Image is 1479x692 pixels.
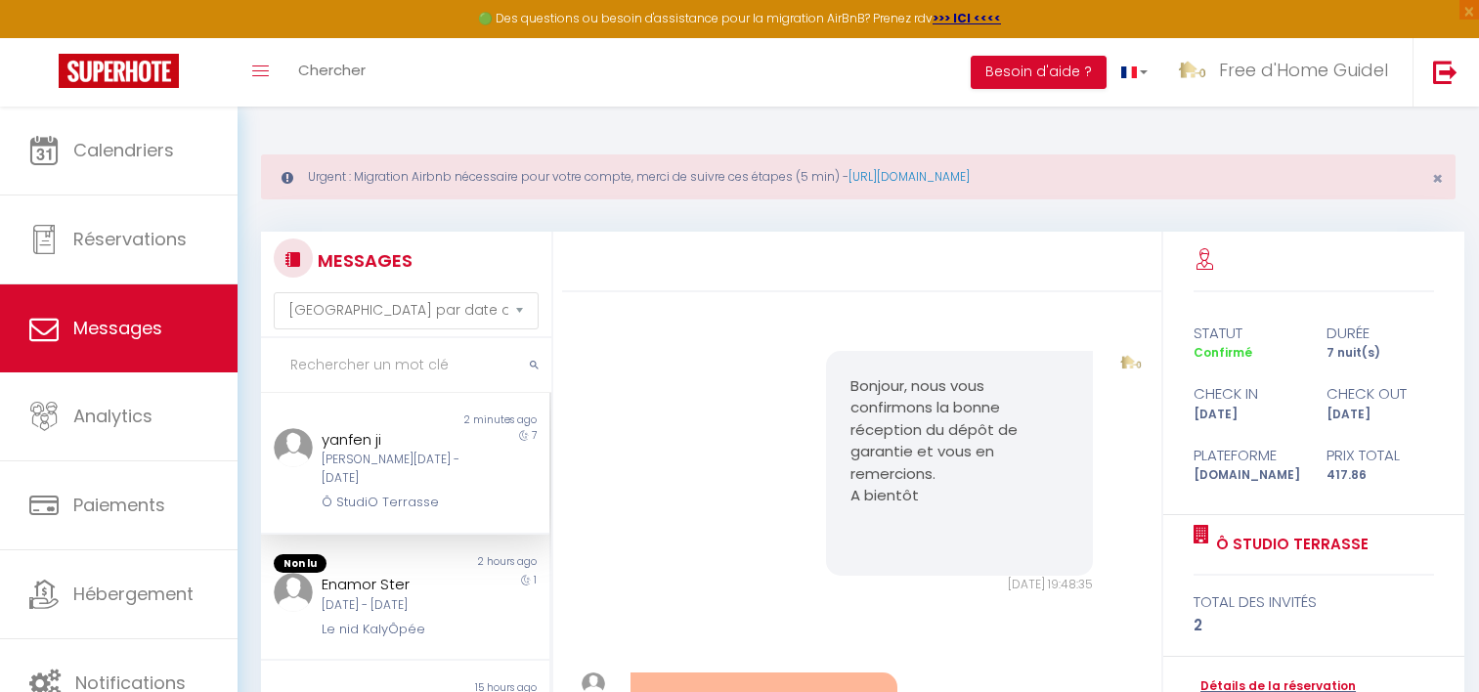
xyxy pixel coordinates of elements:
[73,316,162,340] span: Messages
[933,10,1001,26] a: >>> ICI <<<<
[73,138,174,162] span: Calendriers
[73,404,152,428] span: Analytics
[1314,382,1447,406] div: check out
[1181,444,1314,467] div: Plateforme
[1181,406,1314,424] div: [DATE]
[1119,351,1143,374] img: ...
[261,154,1456,199] div: Urgent : Migration Airbnb nécessaire pour votre compte, merci de suivre ces étapes (5 min) -
[73,582,194,606] span: Hébergement
[1314,322,1447,345] div: durée
[826,576,1094,594] div: [DATE] 19:48:35
[405,554,548,574] div: 2 hours ago
[322,620,464,639] div: Le nid KalyÔpée
[283,38,380,107] a: Chercher
[274,573,313,612] img: ...
[73,227,187,251] span: Réservations
[1432,170,1443,188] button: Close
[1181,382,1314,406] div: check in
[850,375,1069,486] p: Bonjour, nous vous confirmons la bonne réception du dépôt de garantie et vous en remercions.
[405,412,548,428] div: 2 minutes ago
[971,56,1107,89] button: Besoin d'aide ?
[1162,38,1413,107] a: ... Free d'Home Guidel
[322,493,464,512] div: Ô StudiO Terrasse
[1219,58,1388,82] span: Free d'Home Guidel
[298,60,366,80] span: Chercher
[313,238,413,282] h3: MESSAGES
[850,485,1069,507] p: A bientôt
[322,451,464,488] div: [PERSON_NAME][DATE] - [DATE]
[1209,533,1369,556] a: Ô StudiO Terrasse
[1181,466,1314,485] div: [DOMAIN_NAME]
[59,54,179,88] img: Super Booking
[1194,344,1252,361] span: Confirmé
[1314,406,1447,424] div: [DATE]
[1314,466,1447,485] div: 417.86
[1181,322,1314,345] div: statut
[274,428,313,467] img: ...
[1433,60,1457,84] img: logout
[73,493,165,517] span: Paiements
[1194,590,1434,614] div: total des invités
[261,338,551,393] input: Rechercher un mot clé
[534,573,537,587] span: 1
[1314,444,1447,467] div: Prix total
[322,573,464,596] div: Enamor Ster
[322,428,464,452] div: yanfen ji
[322,596,464,615] div: [DATE] - [DATE]
[532,428,537,443] span: 7
[1194,614,1434,637] div: 2
[274,554,326,574] span: Non lu
[1177,56,1206,85] img: ...
[848,168,970,185] a: [URL][DOMAIN_NAME]
[1432,166,1443,191] span: ×
[1314,344,1447,363] div: 7 nuit(s)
